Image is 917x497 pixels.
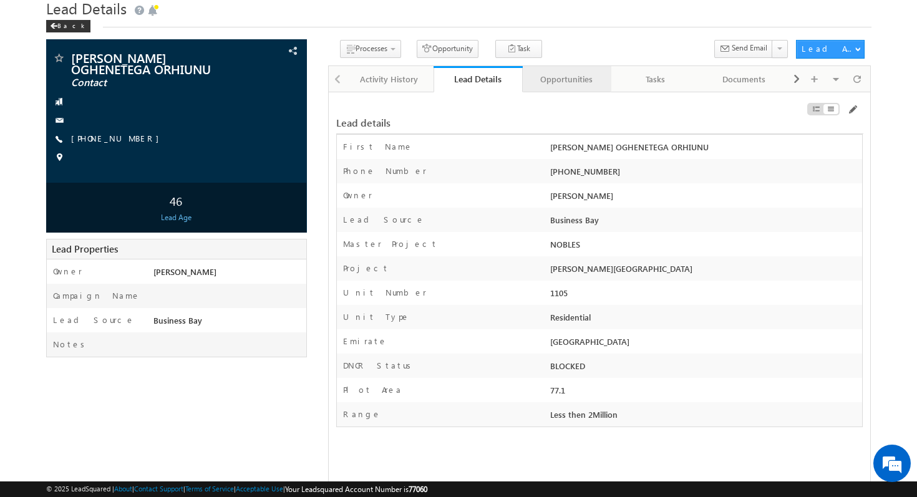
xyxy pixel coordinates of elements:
[732,42,767,54] span: Send Email
[443,73,513,85] div: Lead Details
[343,190,372,201] label: Owner
[285,485,427,494] span: Your Leadsquared Account Number is
[53,266,82,277] label: Owner
[343,335,387,347] label: Emirate
[409,485,427,494] span: 77060
[343,360,415,371] label: DNCR Status
[52,243,118,255] span: Lead Properties
[236,485,283,493] a: Acceptable Use
[340,40,401,58] button: Processes
[343,238,438,249] label: Master Project
[547,214,863,231] div: Business Bay
[343,165,427,176] label: Phone Number
[46,19,97,30] a: Back
[356,44,387,53] span: Processes
[205,6,235,36] div: Minimize live chat window
[802,43,855,54] div: Lead Actions
[71,52,233,74] span: [PERSON_NAME] OGHENETEGA ORHIUNU
[547,165,863,183] div: [PHONE_NUMBER]
[547,408,863,426] div: Less then 2Million
[150,314,306,332] div: Business Bay
[343,311,410,322] label: Unit Type
[343,408,381,420] label: Range
[343,287,427,298] label: Unit Number
[343,214,425,225] label: Lead Source
[533,72,600,87] div: Opportunities
[53,314,135,326] label: Lead Source
[434,66,522,92] a: Lead Details
[547,141,863,158] div: [PERSON_NAME] OGHENETEGA ORHIUNU
[65,65,210,82] div: Chat with us now
[114,485,132,493] a: About
[547,335,863,353] div: [GEOGRAPHIC_DATA]
[547,384,863,402] div: 77.1
[21,65,52,82] img: d_60004797649_company_0_60004797649
[343,384,402,395] label: Plot Area
[343,263,389,274] label: Project
[523,66,611,92] a: Opportunities
[710,72,777,87] div: Documents
[700,66,788,92] a: Documents
[343,141,413,152] label: First Name
[621,72,689,87] div: Tasks
[495,40,542,58] button: Task
[345,66,434,92] a: Activity History
[336,117,683,128] div: Lead details
[71,133,165,145] span: [PHONE_NUMBER]
[185,485,234,493] a: Terms of Service
[355,72,422,87] div: Activity History
[796,40,865,59] button: Lead Actions
[134,485,183,493] a: Contact Support
[611,66,700,92] a: Tasks
[49,212,303,223] div: Lead Age
[170,384,226,401] em: Start Chat
[547,287,863,304] div: 1105
[547,311,863,329] div: Residential
[49,189,303,212] div: 46
[714,40,773,58] button: Send Email
[16,115,228,374] textarea: Type your message and hit 'Enter'
[547,238,863,256] div: NOBLES
[53,290,140,301] label: Campaign Name
[71,77,233,89] span: Contact
[417,40,478,58] button: Opportunity
[547,263,863,280] div: [PERSON_NAME][GEOGRAPHIC_DATA]
[46,483,427,495] span: © 2025 LeadSquared | | | | |
[550,190,613,201] span: [PERSON_NAME]
[153,266,216,277] span: [PERSON_NAME]
[547,360,863,377] div: BLOCKED
[53,339,89,350] label: Notes
[46,20,90,32] div: Back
